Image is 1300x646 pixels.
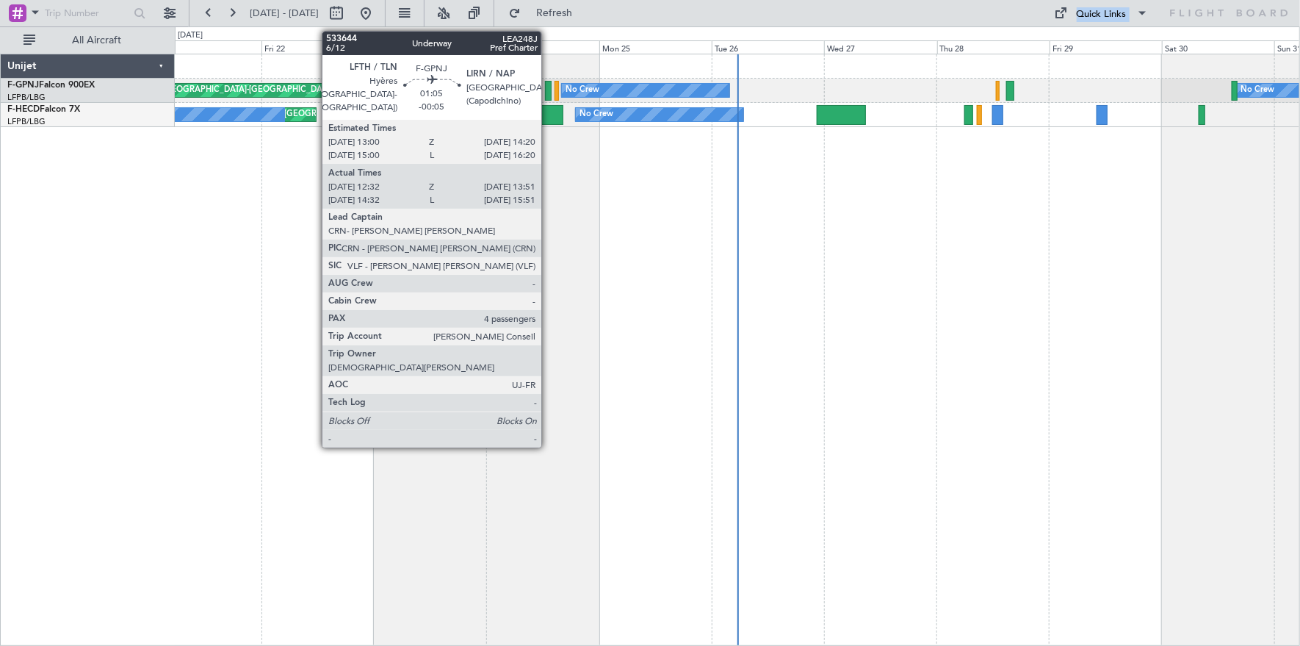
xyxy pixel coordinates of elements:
[579,104,613,126] div: No Crew
[7,81,95,90] a: F-GPNJFalcon 900EX
[566,79,599,101] div: No Crew
[375,40,487,54] div: Sat 23
[261,40,374,54] div: Fri 22
[7,116,46,127] a: LFPB/LBG
[149,40,261,54] div: Thu 21
[599,40,712,54] div: Mon 25
[1050,40,1162,54] div: Fri 29
[1047,1,1156,25] button: Quick Links
[1162,40,1274,54] div: Sat 30
[250,7,319,20] span: [DATE] - [DATE]
[16,29,159,52] button: All Aircraft
[7,81,39,90] span: F-GPNJ
[487,40,599,54] div: Sun 24
[45,2,129,24] input: Trip Number
[87,79,336,101] div: AOG Maint Hyères ([GEOGRAPHIC_DATA]-[GEOGRAPHIC_DATA])
[502,1,590,25] button: Refresh
[824,40,936,54] div: Wed 27
[7,105,40,114] span: F-HECD
[524,8,585,18] span: Refresh
[937,40,1050,54] div: Thu 28
[178,29,203,42] div: [DATE]
[7,92,46,103] a: LFPB/LBG
[1077,7,1127,22] div: Quick Links
[1241,79,1274,101] div: No Crew
[38,35,155,46] span: All Aircraft
[712,40,824,54] div: Tue 26
[7,105,80,114] a: F-HECDFalcon 7X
